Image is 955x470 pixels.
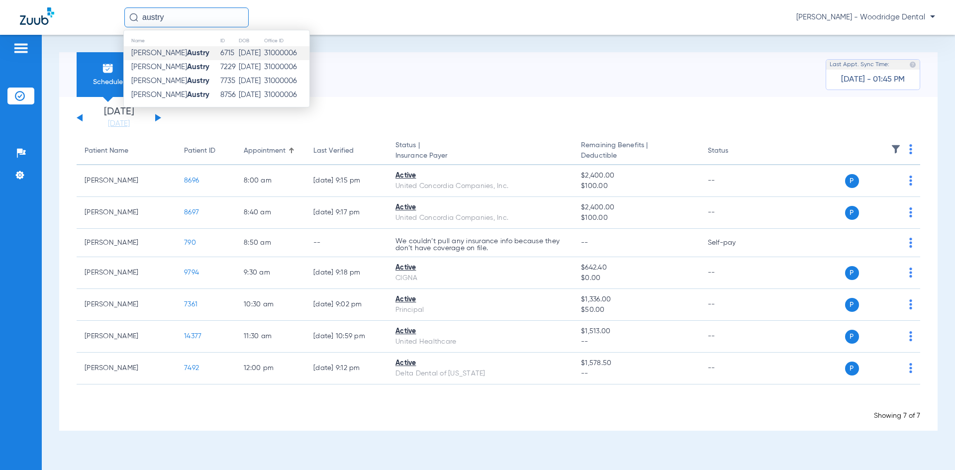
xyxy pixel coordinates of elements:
div: Active [395,263,565,273]
img: hamburger-icon [13,42,29,54]
img: Schedule [102,62,114,74]
span: $1,578.50 [581,358,691,369]
strong: Austry [187,49,209,57]
td: [DATE] [238,74,264,88]
td: -- [700,289,767,321]
span: P [845,266,859,280]
td: 12:00 PM [236,353,305,384]
td: [PERSON_NAME] [77,165,176,197]
span: $642.40 [581,263,691,273]
span: Last Appt. Sync Time: [830,60,889,70]
p: We couldn’t pull any insurance info because they don’t have coverage on file. [395,238,565,252]
img: Zuub Logo [20,7,54,25]
a: [DATE] [89,119,149,129]
td: [DATE] [238,88,264,102]
div: CIGNA [395,273,565,283]
span: P [845,206,859,220]
div: Delta Dental of [US_STATE] [395,369,565,379]
td: [DATE] 9:18 PM [305,257,387,289]
td: [PERSON_NAME] [77,353,176,384]
th: Name [124,35,220,46]
span: [PERSON_NAME] [131,77,209,85]
img: group-dot-blue.svg [909,299,912,309]
div: Appointment [244,146,286,156]
td: [PERSON_NAME] [77,289,176,321]
span: P [845,330,859,344]
td: [PERSON_NAME] [77,229,176,257]
div: Active [395,202,565,213]
span: $2,400.00 [581,202,691,213]
td: [DATE] 9:02 PM [305,289,387,321]
span: 7361 [184,301,197,308]
div: Active [395,171,565,181]
img: group-dot-blue.svg [909,207,912,217]
td: 10:30 AM [236,289,305,321]
td: 31000006 [264,88,309,102]
td: 8:00 AM [236,165,305,197]
td: [DATE] 9:12 PM [305,353,387,384]
img: group-dot-blue.svg [909,144,912,154]
img: group-dot-blue.svg [909,176,912,186]
span: $100.00 [581,213,691,223]
td: -- [700,197,767,229]
span: $0.00 [581,273,691,283]
div: Active [395,294,565,305]
span: [PERSON_NAME] [131,63,209,71]
td: Self-pay [700,229,767,257]
td: 31000006 [264,74,309,88]
td: [PERSON_NAME] [77,197,176,229]
div: United Concordia Companies, Inc. [395,181,565,191]
th: Status [700,137,767,165]
span: $2,400.00 [581,171,691,181]
td: [PERSON_NAME] [77,257,176,289]
td: 7735 [220,74,238,88]
div: Patient Name [85,146,168,156]
span: P [845,174,859,188]
th: Status | [387,137,573,165]
th: Office ID [264,35,309,46]
img: Search Icon [129,13,138,22]
td: 8:40 AM [236,197,305,229]
td: [DATE] [238,60,264,74]
span: P [845,298,859,312]
img: group-dot-blue.svg [909,238,912,248]
span: [DATE] - 01:45 PM [841,75,905,85]
td: 11:30 AM [236,321,305,353]
strong: Austry [187,91,209,98]
td: [DATE] 10:59 PM [305,321,387,353]
li: [DATE] [89,107,149,129]
span: 8696 [184,177,199,184]
span: -- [581,337,691,347]
td: 7229 [220,60,238,74]
span: -- [581,239,588,246]
span: 9794 [184,269,199,276]
th: Remaining Benefits | [573,137,699,165]
img: group-dot-blue.svg [909,363,912,373]
strong: Austry [187,63,209,71]
span: P [845,362,859,376]
span: Insurance Payer [395,151,565,161]
div: Last Verified [313,146,380,156]
img: group-dot-blue.svg [909,268,912,278]
div: Appointment [244,146,297,156]
span: Showing 7 of 7 [874,412,920,419]
td: -- [700,321,767,353]
span: $100.00 [581,181,691,191]
span: Deductible [581,151,691,161]
td: [PERSON_NAME] [77,321,176,353]
td: 31000006 [264,46,309,60]
span: 8697 [184,209,199,216]
span: 790 [184,239,196,246]
td: 6715 [220,46,238,60]
span: $1,336.00 [581,294,691,305]
span: -- [581,369,691,379]
img: filter.svg [891,144,901,154]
strong: Austry [187,77,209,85]
span: [PERSON_NAME] - Woodridge Dental [796,12,935,22]
td: [DATE] 9:17 PM [305,197,387,229]
span: $1,513.00 [581,326,691,337]
td: -- [700,353,767,384]
div: Active [395,358,565,369]
th: DOB [238,35,264,46]
td: -- [700,165,767,197]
